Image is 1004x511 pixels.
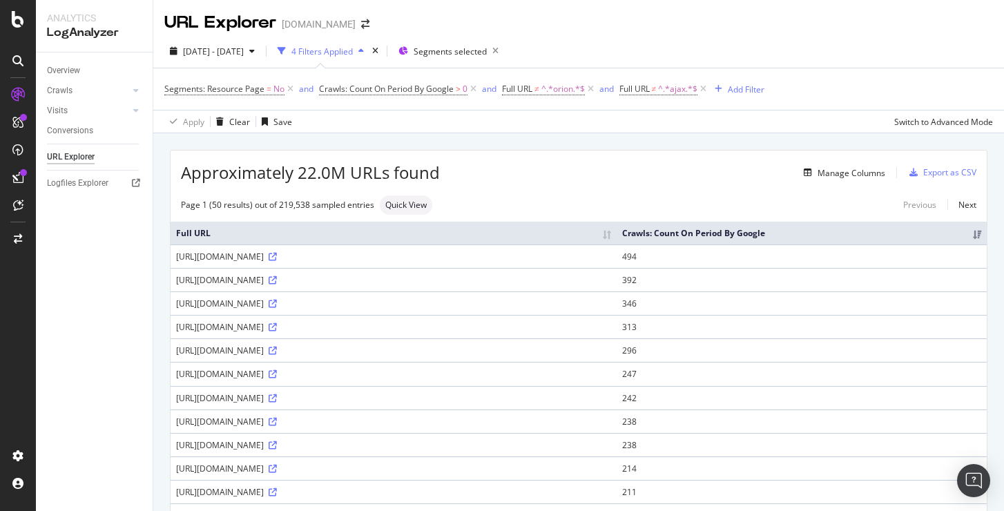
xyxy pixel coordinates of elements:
[282,17,356,31] div: [DOMAIN_NAME]
[482,82,496,95] button: and
[414,46,487,57] span: Segments selected
[47,84,129,98] a: Crawls
[47,84,73,98] div: Crawls
[369,44,381,58] div: times
[385,201,427,209] span: Quick View
[617,456,987,480] td: 214
[534,83,539,95] span: ≠
[617,268,987,291] td: 392
[463,79,467,99] span: 0
[299,83,313,95] div: and
[393,40,504,62] button: Segments selected
[889,110,993,133] button: Switch to Advanced Mode
[47,104,68,118] div: Visits
[894,116,993,128] div: Switch to Advanced Mode
[47,176,108,191] div: Logfiles Explorer
[947,195,976,215] a: Next
[47,64,80,78] div: Overview
[47,150,143,164] a: URL Explorer
[164,83,264,95] span: Segments: Resource Page
[176,368,611,380] div: [URL][DOMAIN_NAME]
[652,83,657,95] span: ≠
[181,161,440,184] span: Approximately 22.0M URLs found
[176,251,611,262] div: [URL][DOMAIN_NAME]
[176,463,611,474] div: [URL][DOMAIN_NAME]
[171,222,617,244] th: Full URL: activate to sort column ascending
[904,162,976,184] button: Export as CSV
[164,11,276,35] div: URL Explorer
[176,486,611,498] div: [URL][DOMAIN_NAME]
[211,110,250,133] button: Clear
[47,25,142,41] div: LogAnalyzer
[273,116,292,128] div: Save
[617,338,987,362] td: 296
[482,83,496,95] div: and
[273,79,284,99] span: No
[47,64,143,78] a: Overview
[47,11,142,25] div: Analytics
[181,199,374,211] div: Page 1 (50 results) out of 219,538 sampled entries
[619,83,650,95] span: Full URL
[299,82,313,95] button: and
[256,110,292,133] button: Save
[291,46,353,57] div: 4 Filters Applied
[728,84,764,95] div: Add Filter
[957,464,990,497] div: Open Intercom Messenger
[617,362,987,385] td: 247
[47,124,93,138] div: Conversions
[272,40,369,62] button: 4 Filters Applied
[176,392,611,404] div: [URL][DOMAIN_NAME]
[798,164,885,181] button: Manage Columns
[818,167,885,179] div: Manage Columns
[361,19,369,29] div: arrow-right-arrow-left
[617,222,987,244] th: Crawls: Count On Period By Google: activate to sort column ascending
[658,79,697,99] span: ^.*ajax.*$
[47,124,143,138] a: Conversions
[617,409,987,433] td: 238
[617,386,987,409] td: 242
[183,46,244,57] span: [DATE] - [DATE]
[502,83,532,95] span: Full URL
[176,439,611,451] div: [URL][DOMAIN_NAME]
[319,83,454,95] span: Crawls: Count On Period By Google
[47,104,129,118] a: Visits
[176,274,611,286] div: [URL][DOMAIN_NAME]
[164,40,260,62] button: [DATE] - [DATE]
[456,83,461,95] span: >
[164,110,204,133] button: Apply
[617,480,987,503] td: 211
[267,83,271,95] span: =
[617,291,987,315] td: 346
[599,82,614,95] button: and
[183,116,204,128] div: Apply
[47,176,143,191] a: Logfiles Explorer
[229,116,250,128] div: Clear
[176,345,611,356] div: [URL][DOMAIN_NAME]
[617,315,987,338] td: 313
[176,321,611,333] div: [URL][DOMAIN_NAME]
[47,150,95,164] div: URL Explorer
[380,195,432,215] div: neutral label
[176,298,611,309] div: [URL][DOMAIN_NAME]
[541,79,585,99] span: ^.*orion.*$
[599,83,614,95] div: and
[176,416,611,427] div: [URL][DOMAIN_NAME]
[709,81,764,97] button: Add Filter
[617,244,987,268] td: 494
[617,433,987,456] td: 238
[923,166,976,178] div: Export as CSV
